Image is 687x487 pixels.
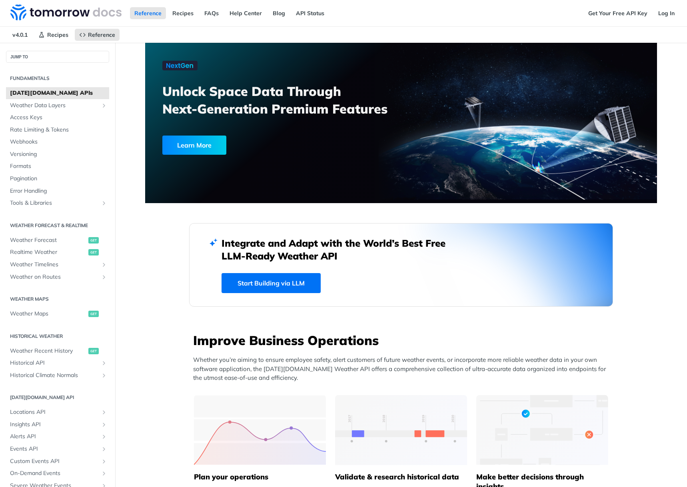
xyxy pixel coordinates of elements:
[10,273,99,281] span: Weather on Routes
[162,61,198,70] img: NextGen
[6,75,109,82] h2: Fundamentals
[6,124,109,136] a: Rate Limiting & Tokens
[10,248,86,256] span: Realtime Weather
[10,236,86,244] span: Weather Forecast
[6,87,109,99] a: [DATE][DOMAIN_NAME] APIs
[10,175,107,183] span: Pagination
[6,443,109,455] a: Events APIShow subpages for Events API
[6,406,109,418] a: Locations APIShow subpages for Locations API
[10,433,99,441] span: Alerts API
[101,360,107,366] button: Show subpages for Historical API
[335,395,467,465] img: 13d7ca0-group-496-2.svg
[47,31,68,38] span: Recipes
[193,331,613,349] h3: Improve Business Operations
[6,431,109,443] a: Alerts APIShow subpages for Alerts API
[162,136,226,155] div: Learn More
[10,457,99,465] span: Custom Events API
[88,31,115,38] span: Reference
[225,7,266,19] a: Help Center
[268,7,290,19] a: Blog
[10,126,107,134] span: Rate Limiting & Tokens
[10,89,107,97] span: [DATE][DOMAIN_NAME] APIs
[292,7,329,19] a: API Status
[10,359,99,367] span: Historical API
[6,259,109,271] a: Weather TimelinesShow subpages for Weather Timelines
[654,7,679,19] a: Log In
[476,395,608,465] img: a22d113-group-496-32x.svg
[6,160,109,172] a: Formats
[6,100,109,112] a: Weather Data LayersShow subpages for Weather Data Layers
[10,162,107,170] span: Formats
[6,333,109,340] h2: Historical Weather
[101,409,107,415] button: Show subpages for Locations API
[194,472,326,482] h5: Plan your operations
[335,472,467,482] h5: Validate & research historical data
[10,261,99,269] span: Weather Timelines
[6,246,109,258] a: Realtime Weatherget
[101,458,107,465] button: Show subpages for Custom Events API
[101,102,107,109] button: Show subpages for Weather Data Layers
[200,7,223,19] a: FAQs
[194,395,326,465] img: 39565e8-group-4962x.svg
[34,29,73,41] a: Recipes
[6,394,109,401] h2: [DATE][DOMAIN_NAME] API
[130,7,166,19] a: Reference
[75,29,120,41] a: Reference
[10,150,107,158] span: Versioning
[10,408,99,416] span: Locations API
[10,347,86,355] span: Weather Recent History
[101,200,107,206] button: Show subpages for Tools & Libraries
[6,136,109,148] a: Webhooks
[6,345,109,357] a: Weather Recent Historyget
[10,445,99,453] span: Events API
[101,372,107,379] button: Show subpages for Historical Climate Normals
[6,357,109,369] a: Historical APIShow subpages for Historical API
[10,469,99,477] span: On-Demand Events
[10,310,86,318] span: Weather Maps
[6,419,109,431] a: Insights APIShow subpages for Insights API
[6,112,109,124] a: Access Keys
[10,371,99,379] span: Historical Climate Normals
[10,421,99,429] span: Insights API
[222,237,457,262] h2: Integrate and Adapt with the World’s Best Free LLM-Ready Weather API
[6,148,109,160] a: Versioning
[101,274,107,280] button: Show subpages for Weather on Routes
[6,369,109,381] a: Historical Climate NormalsShow subpages for Historical Climate Normals
[101,261,107,268] button: Show subpages for Weather Timelines
[88,348,99,354] span: get
[10,199,99,207] span: Tools & Libraries
[88,237,99,243] span: get
[88,311,99,317] span: get
[6,271,109,283] a: Weather on RoutesShow subpages for Weather on Routes
[10,138,107,146] span: Webhooks
[222,273,321,293] a: Start Building via LLM
[6,455,109,467] a: Custom Events APIShow subpages for Custom Events API
[101,470,107,477] button: Show subpages for On-Demand Events
[6,185,109,197] a: Error Handling
[10,187,107,195] span: Error Handling
[101,421,107,428] button: Show subpages for Insights API
[10,114,107,122] span: Access Keys
[101,446,107,452] button: Show subpages for Events API
[10,4,122,20] img: Tomorrow.io Weather API Docs
[193,355,613,383] p: Whether you’re aiming to ensure employee safety, alert customers of future weather events, or inc...
[162,82,410,118] h3: Unlock Space Data Through Next-Generation Premium Features
[6,222,109,229] h2: Weather Forecast & realtime
[6,234,109,246] a: Weather Forecastget
[6,295,109,303] h2: Weather Maps
[10,102,99,110] span: Weather Data Layers
[168,7,198,19] a: Recipes
[88,249,99,255] span: get
[101,433,107,440] button: Show subpages for Alerts API
[8,29,32,41] span: v4.0.1
[162,136,360,155] a: Learn More
[584,7,652,19] a: Get Your Free API Key
[6,51,109,63] button: JUMP TO
[6,467,109,479] a: On-Demand EventsShow subpages for On-Demand Events
[6,173,109,185] a: Pagination
[6,308,109,320] a: Weather Mapsget
[6,197,109,209] a: Tools & LibrariesShow subpages for Tools & Libraries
